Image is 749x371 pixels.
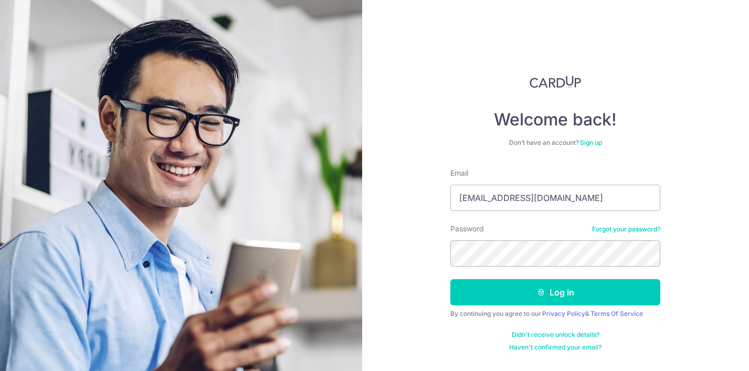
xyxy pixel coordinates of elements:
[542,310,585,317] a: Privacy Policy
[580,139,602,146] a: Sign up
[450,279,660,305] button: Log in
[590,310,643,317] a: Terms Of Service
[450,224,484,234] label: Password
[592,225,660,234] a: Forgot your password?
[450,185,660,211] input: Enter your Email
[450,310,660,318] div: By continuing you agree to our &
[450,109,660,130] h4: Welcome back!
[512,331,599,339] a: Didn't receive unlock details?
[450,168,468,178] label: Email
[450,139,660,147] div: Don’t have an account?
[530,76,581,88] img: CardUp Logo
[509,343,602,352] a: Haven't confirmed your email?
